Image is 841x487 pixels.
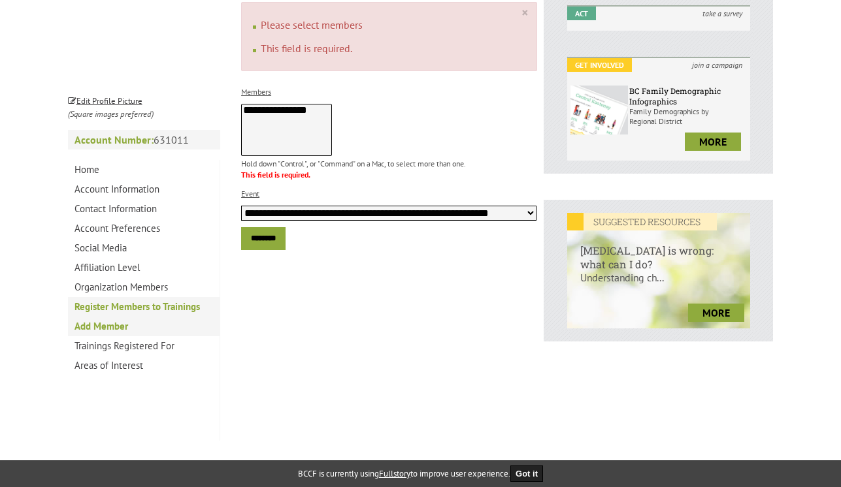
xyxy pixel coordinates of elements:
em: Get Involved [567,58,632,72]
a: Organization Members [68,277,220,297]
h6: [MEDICAL_DATA] is wrong: what can I do? [567,230,751,271]
a: Edit Profile Picture [68,93,142,106]
a: Account Information [68,180,220,199]
a: Social Media [68,238,220,258]
strong: Account Number: [74,133,154,146]
a: more [688,304,744,322]
a: Register Members to Trainings [68,297,220,317]
p: This field is required. [241,170,537,180]
a: Account Preferences [68,219,220,238]
a: Areas of Interest [68,356,220,375]
small: Edit Profile Picture [68,95,142,106]
a: Add Member [68,317,220,336]
p: Understanding ch... [567,271,751,297]
i: join a campaign [684,58,750,72]
em: Act [567,7,596,20]
i: (Square images preferred) [68,108,154,119]
a: Contact Information [68,199,220,219]
button: Got it [510,465,543,482]
a: Home [68,160,220,180]
a: Fullstory [379,468,410,479]
p: Family Demographics by Regional District [629,106,747,126]
p: 631011 [68,130,220,149]
li: This field is required. [261,42,514,55]
h6: BC Family Demographic Infographics [629,86,747,106]
li: Please select members [261,18,514,31]
a: × [521,7,527,20]
a: Trainings Registered For [68,336,220,356]
label: Members [241,87,271,97]
p: Hold down "Control", or "Command" on a Mac, to select more than one. [241,159,537,168]
label: Event [241,189,259,198]
i: take a survey [695,7,750,20]
a: Affiliation Level [68,258,220,277]
em: SUGGESTED RESOURCES [567,213,717,230]
a: more [685,133,741,151]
